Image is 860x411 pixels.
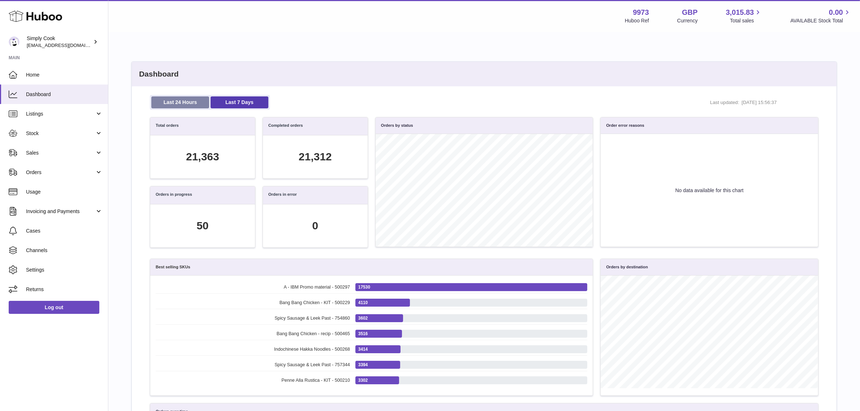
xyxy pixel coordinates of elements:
div: 21,312 [299,150,332,164]
strong: 9973 [633,8,649,17]
span: Orders [26,169,95,176]
div: Simply Cook [27,35,92,49]
span: Cases [26,228,103,234]
span: Home [26,72,103,78]
div: 50 [196,219,208,233]
h2: Dashboard [132,62,837,86]
span: 3,015.83 [726,8,754,17]
span: Last updated: [710,99,739,106]
span: Channels [26,247,103,254]
span: 3394 [358,362,368,368]
a: 0.00 AVAILABLE Stock Total [790,8,851,24]
div: No data available for this chart [601,134,818,247]
span: Listings [26,111,95,117]
h3: Best selling SKUs [156,264,190,270]
div: 0 [312,219,318,233]
span: 3602 [358,315,368,321]
span: 4110 [358,300,368,306]
strong: GBP [682,8,697,17]
h3: Orders in progress [156,192,192,199]
span: Bang Bang Chicken - recip - 500465 [156,331,350,337]
span: 3414 [358,346,368,352]
span: Returns [26,286,103,293]
span: Dashboard [26,91,103,98]
span: Spicy Sausage & Leek Past - 754860 [156,315,350,321]
span: 17530 [358,284,370,290]
div: Huboo Ref [625,17,649,24]
h3: Order error reasons [606,123,644,128]
span: Total sales [730,17,762,24]
span: Indochinese Hakka Noodles - 500268 [156,346,350,352]
span: Stock [26,130,95,137]
h3: Orders by status [381,123,413,128]
span: Invoicing and Payments [26,208,95,215]
h3: Orders in error [268,192,297,199]
span: Sales [26,150,95,156]
div: 21,363 [186,150,219,164]
span: Bang Bang Chicken - KIT - 500229 [156,300,350,306]
h3: Completed orders [268,123,303,130]
a: Last 24 Hours [151,96,209,108]
a: Log out [9,301,99,314]
span: [EMAIL_ADDRESS][DOMAIN_NAME] [27,42,106,48]
span: A - IBM Promo material - 500297 [156,284,350,290]
h3: Total orders [156,123,179,130]
div: Currency [677,17,698,24]
span: 0.00 [829,8,843,17]
a: 3,015.83 Total sales [726,8,762,24]
span: Settings [26,267,103,273]
span: 3302 [358,377,368,383]
img: internalAdmin-9973@internal.huboo.com [9,36,20,47]
span: Usage [26,189,103,195]
span: Spicy Sausage & Leek Past - 757344 [156,362,350,368]
span: Penne Alla Rustica - KIT - 500210 [156,377,350,384]
span: AVAILABLE Stock Total [790,17,851,24]
span: 3516 [358,331,368,337]
a: Last 7 Days [211,96,268,108]
h3: Orders by destination [606,264,648,270]
span: [DATE] 15:56:37 [742,99,799,106]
